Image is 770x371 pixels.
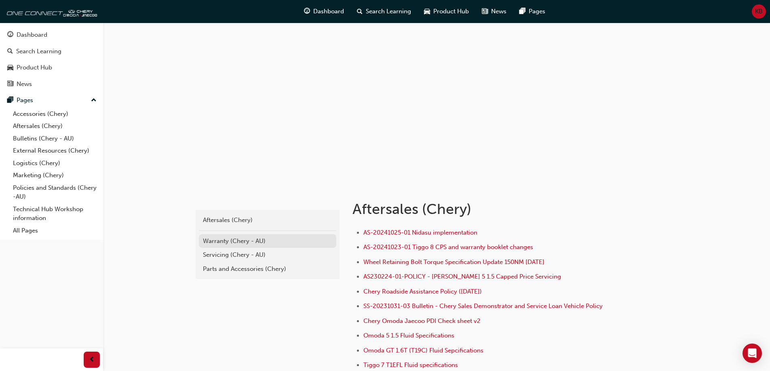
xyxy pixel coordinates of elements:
a: Dashboard [3,27,100,42]
div: Warranty (Chery - AU) [203,237,332,246]
button: Pages [3,93,100,108]
a: Policies and Standards (Chery -AU) [10,182,100,203]
a: search-iconSearch Learning [350,3,418,20]
a: Wheel Retaining Bolt Torque Specification Update 150NM [DATE] [363,258,544,266]
button: DashboardSearch LearningProduct HubNews [3,26,100,93]
span: news-icon [482,6,488,17]
a: AS-20241023-01 Tiggo 8 CPS and warranty booklet changes [363,243,533,251]
span: guage-icon [304,6,310,17]
a: Aftersales (Chery) [199,213,336,227]
a: News [3,77,100,92]
div: Open Intercom Messenger [743,344,762,363]
a: Technical Hub Workshop information [10,203,100,224]
a: Search Learning [3,44,100,59]
a: AS-20241025-01 Nidasu implementation [363,229,477,236]
span: up-icon [91,95,97,106]
span: Product Hub [433,7,469,16]
a: Chery Roadside Assistance Policy ([DATE]) [363,288,482,295]
a: Aftersales (Chery) [10,120,100,132]
span: news-icon [7,81,13,88]
span: pages-icon [519,6,525,17]
div: Dashboard [17,30,47,40]
span: car-icon [7,64,13,71]
div: Parts and Accessories (Chery) [203,264,332,274]
span: pages-icon [7,97,13,104]
a: External Resources (Chery) [10,145,100,157]
span: search-icon [357,6,363,17]
div: News [17,80,32,89]
span: Dashboard [313,7,344,16]
a: Chery Omoda Jaecoo PDI Check sheet v2 [363,317,481,325]
a: All Pages [10,224,100,237]
div: Aftersales (Chery) [203,216,332,225]
a: news-iconNews [475,3,513,20]
a: Accessories (Chery) [10,108,100,120]
a: Servicing (Chery - AU) [199,248,336,262]
div: Search Learning [16,47,61,56]
a: Marketing (Chery) [10,169,100,182]
div: Product Hub [17,63,52,72]
a: AS230224-01-POLICY - [PERSON_NAME] 5 1.5 Capped Price Servicing [363,273,561,280]
span: search-icon [7,48,13,55]
span: KB [755,7,763,16]
span: News [491,7,506,16]
a: Bulletins (Chery - AU) [10,132,100,145]
a: guage-iconDashboard [297,3,350,20]
a: Omoda GT 1.6T (T19C) Fluid Sepcifications [363,347,483,354]
span: prev-icon [89,355,95,365]
span: guage-icon [7,31,13,39]
span: Search Learning [366,7,411,16]
div: Pages [17,96,33,105]
img: oneconnect [4,3,97,19]
a: Product Hub [3,60,100,75]
a: SS-20231031-03 Bulletin - Chery Sales Demonstrator and Service Loan Vehicle Policy [363,302,603,310]
a: pages-iconPages [513,3,552,20]
span: car-icon [424,6,430,17]
span: Pages [529,7,545,16]
a: Logistics (Chery) [10,157,100,170]
a: Tiggo 7 T1EFL Fluid specifications [363,361,458,369]
div: Servicing (Chery - AU) [203,250,332,260]
a: Parts and Accessories (Chery) [199,262,336,276]
a: car-iconProduct Hub [418,3,475,20]
a: Omoda 5 1.5 Fluid Specifications [363,332,454,339]
h1: Aftersales (Chery) [352,200,618,218]
a: Warranty (Chery - AU) [199,234,336,248]
button: KB [752,4,766,19]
